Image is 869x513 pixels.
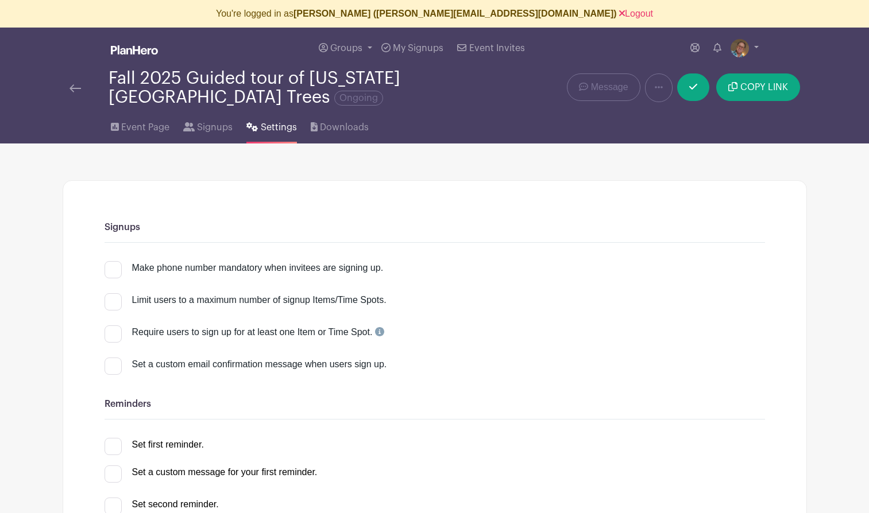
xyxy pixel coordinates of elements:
span: Event Page [121,121,169,134]
h6: Signups [105,222,765,233]
h6: Reminders [105,399,765,410]
div: Set second reminder. [132,498,219,511]
div: Make phone number mandatory when invitees are signing up. [132,261,384,275]
a: Downloads [311,107,369,143]
span: Downloads [320,121,369,134]
div: Require users to sign up for at least one Item or Time Spot. [132,325,384,339]
img: back-arrow-29a5d9b10d5bd6ae65dc969a981735edf675c4d7a1fe02e03b50dbd4ba3cdb55.svg [69,84,81,92]
span: Signups [197,121,233,134]
a: Event Page [111,107,169,143]
a: Set a custom message for your first reminder. [105,467,318,477]
a: Groups [314,28,377,69]
div: Set a custom message for your first reminder. [132,465,318,479]
a: My Signups [377,28,448,69]
div: Fall 2025 Guided tour of [US_STATE][GEOGRAPHIC_DATA] Trees [109,69,481,107]
span: Event Invites [469,44,525,53]
span: Ongoing [334,91,383,106]
a: Logout [619,9,653,18]
div: Limit users to a maximum number of signup Items/Time Spots. [132,293,387,307]
b: [PERSON_NAME] ([PERSON_NAME][EMAIL_ADDRESS][DOMAIN_NAME]) [293,9,617,18]
span: Settings [261,121,297,134]
span: Message [591,80,628,94]
a: Event Invites [453,28,529,69]
a: Settings [246,107,296,143]
a: Set second reminder. [105,499,219,509]
div: Set a custom email confirmation message when users sign up. [132,357,765,371]
span: Groups [330,44,362,53]
img: logo_white-6c42ec7e38ccf1d336a20a19083b03d10ae64f83f12c07503d8b9e83406b4c7d.svg [111,45,158,55]
a: Set first reminder. [105,440,204,449]
a: Signups [183,107,233,143]
a: Message [567,73,640,101]
span: COPY LINK [740,83,788,92]
button: COPY LINK [716,73,800,101]
div: Set first reminder. [132,438,204,452]
img: lee%20hopkins.JPG [731,39,749,57]
span: My Signups [393,44,443,53]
